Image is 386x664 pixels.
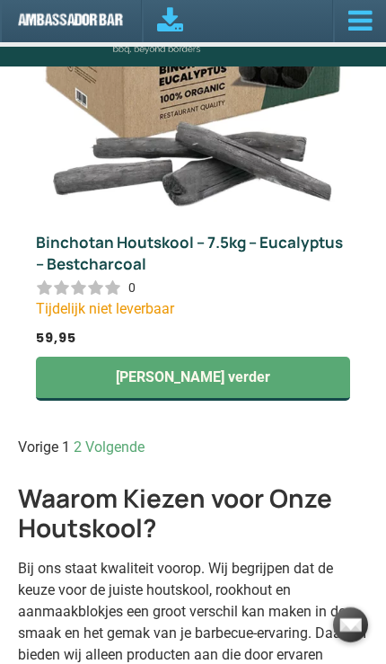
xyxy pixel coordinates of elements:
[128,279,136,297] div: 0
[36,306,350,312] p: Tijdelijk niet leverbaar
[85,438,145,456] a: Volgende
[18,481,332,545] strong: Waarom Kiezen voor Onze Houtskool?
[74,438,82,456] a: 2
[18,437,368,458] nav: Paginering
[18,438,58,456] span: Vorige
[36,232,343,274] a: Binchotan Houtskool – 7.5kg – Eucalyptus – Bestcharcoal
[36,357,350,401] a: Lees meer over “Binchotan Houtskool - 7.5kg - Eucalyptus - Bestcharcoal”
[62,438,70,456] span: 1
